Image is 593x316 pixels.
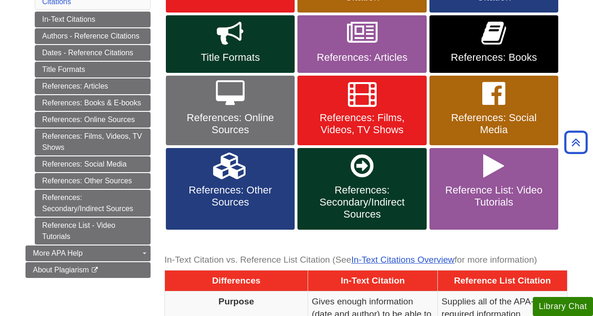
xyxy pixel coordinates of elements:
span: Reference List Citation [454,276,551,285]
span: About Plagiarism [33,266,89,274]
span: References: Social Media [436,112,551,136]
span: References: Films, Videos, TV Shows [304,112,419,136]
a: Dates - Reference Citations [35,45,151,61]
a: Reference List - Video Tutorials [35,218,151,245]
a: References: Secondary/Indirect Sources [297,148,426,230]
span: Title Formats [173,52,288,64]
a: About Plagiarism [25,262,151,278]
a: References: Other Sources [35,173,151,189]
span: References: Secondary/Indirect Sources [304,184,419,220]
span: References: Online Sources [173,112,288,136]
span: Differences [212,276,261,285]
a: References: Books [429,15,558,73]
a: References: Social Media [35,156,151,172]
a: Title Formats [35,62,151,77]
a: In-Text Citations [35,12,151,27]
p: Purpose [169,295,304,308]
a: References: Secondary/Indirect Sources [35,190,151,217]
caption: In-Text Citation vs. Reference List Citation (See for more information) [164,250,568,271]
a: In-Text Citations Overview [351,255,454,264]
span: Reference List: Video Tutorials [436,184,551,208]
span: More APA Help [33,249,82,257]
span: References: Articles [304,52,419,64]
a: More APA Help [25,245,151,261]
a: References: Films, Videos, TV Shows [35,129,151,155]
a: References: Online Sources [35,112,151,128]
a: References: Articles [297,15,426,73]
span: References: Other Sources [173,184,288,208]
a: References: Articles [35,78,151,94]
i: This link opens in a new window [91,267,99,273]
button: Library Chat [533,297,593,316]
a: Back to Top [561,136,591,148]
a: References: Other Sources [166,148,295,230]
a: Reference List: Video Tutorials [429,148,558,230]
a: Title Formats [166,15,295,73]
a: Authors - Reference Citations [35,28,151,44]
a: References: Films, Videos, TV Shows [297,76,426,145]
a: References: Online Sources [166,76,295,145]
span: In-Text Citation [341,276,404,285]
a: References: Books & E-books [35,95,151,111]
span: References: Books [436,52,551,64]
a: References: Social Media [429,76,558,145]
